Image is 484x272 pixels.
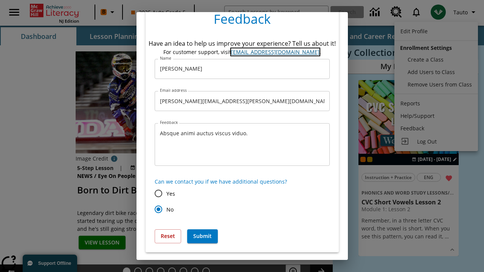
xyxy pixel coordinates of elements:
a: support, will open in new browser tab [231,48,320,56]
span: Yes [166,190,175,198]
button: Submit [187,229,218,243]
label: Feedback [160,120,178,125]
h4: Feedback [146,5,339,36]
div: Have an idea to help us improve your experience? Tell us about it! [149,39,336,48]
label: Email address [160,88,187,93]
div: For customer support, visit . [149,48,336,56]
div: contact-permission [155,185,330,217]
label: Name [160,56,171,61]
span: No [166,206,174,213]
button: Reset [155,229,181,243]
